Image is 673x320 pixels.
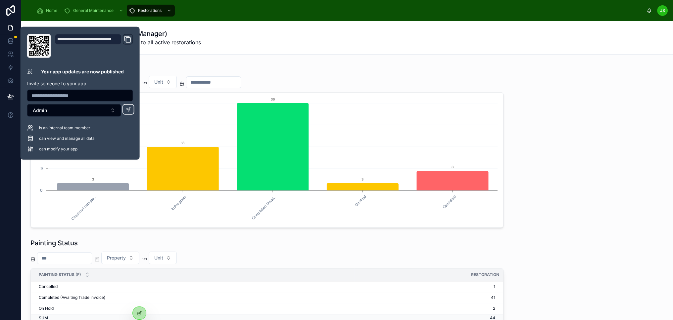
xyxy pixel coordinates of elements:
[127,5,175,17] a: Restorations
[251,194,277,221] text: Completed (Awai...
[354,292,503,303] td: 41
[271,97,275,101] text: 36
[39,146,77,152] span: can modify your app
[40,188,43,193] tspan: 0
[55,34,133,58] div: Domain and Custom Link
[107,255,126,261] span: Property
[41,68,124,75] p: Your app updates are now published
[32,3,647,18] div: scrollable content
[354,281,503,292] td: 1
[39,136,95,141] span: can view and manage all data
[354,194,367,208] text: On Hold
[35,5,62,17] a: Home
[39,272,81,277] span: Painting Status (F)
[73,8,114,13] span: General Maintenance
[27,104,121,117] button: Select Button
[46,8,57,13] span: Home
[35,97,499,223] div: chart
[101,252,139,264] button: Select Button
[93,29,201,38] h1: Restorations (Manager)
[452,165,454,169] text: 8
[442,194,457,210] text: Cancelled
[361,177,363,181] text: 3
[149,76,177,88] button: Select Button
[138,8,162,13] span: Restorations
[40,166,43,171] tspan: 9
[170,194,187,212] text: In Progress
[154,79,163,85] span: Unit
[149,252,177,264] button: Select Button
[30,238,78,248] h1: Painting Status
[93,38,201,46] span: Dashboard related to all active restorations
[27,80,133,87] p: Invite someone to your app
[354,303,503,314] td: 2
[154,255,163,261] span: Unit
[31,292,354,303] td: Completed (Awaiting Trade Invoice)
[181,141,184,145] text: 18
[62,5,127,17] a: General Maintenance
[33,107,47,114] span: Admin
[92,177,94,181] text: 3
[39,125,90,131] span: is an internal team member
[31,281,354,292] td: Cancelled
[70,194,97,221] text: Checkout comple...
[471,272,499,277] span: Restoration
[660,8,665,13] span: JS
[31,303,354,314] td: On Hold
